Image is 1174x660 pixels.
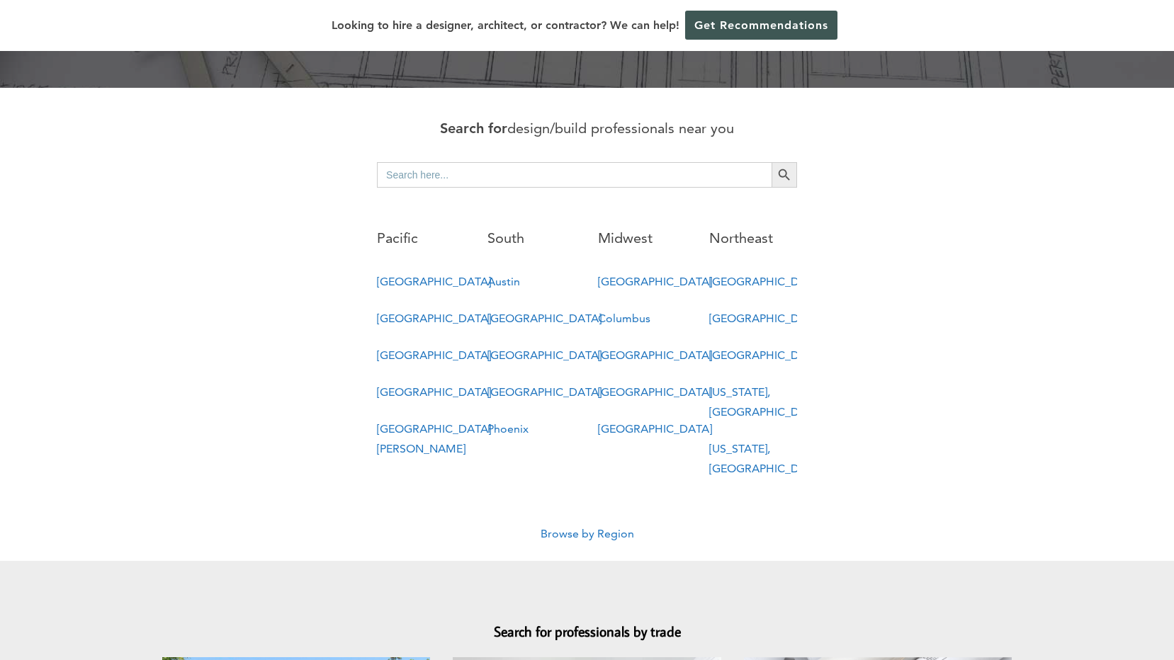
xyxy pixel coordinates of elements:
input: Search here... [377,162,772,188]
a: Get Recommendations [685,11,837,40]
a: Phoenix [487,422,529,436]
a: Columbus [598,312,650,325]
p: Northeast [709,226,797,251]
a: [GEOGRAPHIC_DATA] [377,385,491,399]
a: [US_STATE], [GEOGRAPHIC_DATA] [709,442,823,475]
a: [GEOGRAPHIC_DATA] [709,312,823,325]
a: Browse by Region [541,527,634,540]
a: [GEOGRAPHIC_DATA] [377,348,491,362]
h2: Search for professionals by trade [162,606,1012,642]
svg: Search [777,167,792,183]
a: [GEOGRAPHIC_DATA] [709,275,823,288]
p: South [487,226,575,251]
p: design/build professionals near you [377,116,797,141]
a: [GEOGRAPHIC_DATA] [377,275,491,288]
a: [GEOGRAPHIC_DATA] [487,312,602,325]
p: Pacific [377,226,465,251]
p: Midwest [598,226,686,251]
a: [GEOGRAPHIC_DATA] [598,385,712,399]
a: [GEOGRAPHIC_DATA] [598,422,712,436]
a: [US_STATE], [GEOGRAPHIC_DATA] [709,385,823,419]
a: [GEOGRAPHIC_DATA] [487,348,602,362]
a: [GEOGRAPHIC_DATA] [487,385,602,399]
a: [GEOGRAPHIC_DATA] [709,348,823,362]
iframe: Drift Widget Chat Controller [902,558,1157,643]
a: [GEOGRAPHIC_DATA][PERSON_NAME] [377,422,491,455]
a: Austin [487,275,520,288]
a: [GEOGRAPHIC_DATA] [598,275,712,288]
a: [GEOGRAPHIC_DATA] [598,348,712,362]
a: [GEOGRAPHIC_DATA] [377,312,491,325]
strong: Search for [440,120,507,137]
